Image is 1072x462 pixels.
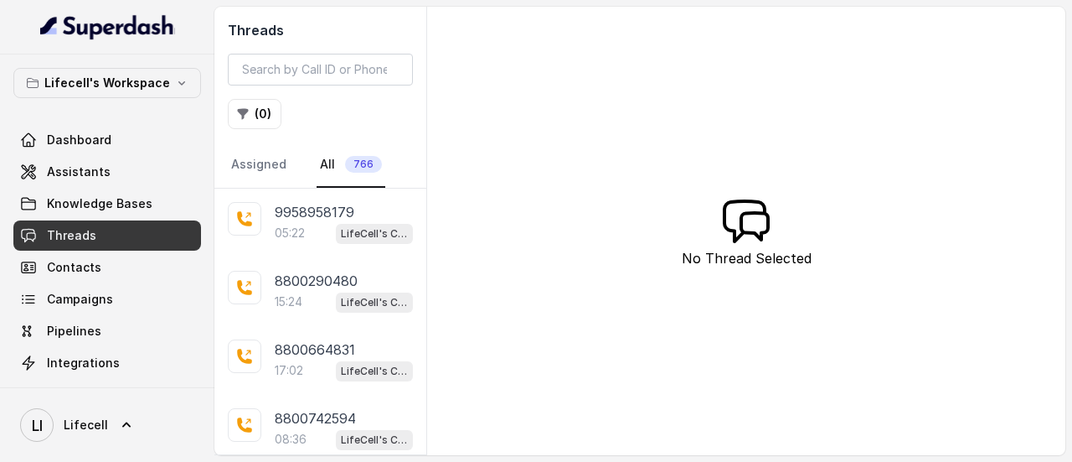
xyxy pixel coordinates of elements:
a: Dashboard [13,125,201,155]
p: LifeCell's Call Assistant [341,363,408,380]
p: 9958958179 [275,202,354,222]
span: Dashboard [47,132,111,148]
p: LifeCell's Call Assistant [341,432,408,449]
p: Lifecell's Workspace [44,73,170,93]
p: 8800742594 [275,408,356,428]
a: API Settings [13,380,201,410]
a: Contacts [13,252,201,283]
a: All766 [317,143,385,188]
p: LifeCell's Call Assistant [341,294,408,311]
a: Knowledge Bases [13,189,201,219]
span: Pipelines [47,323,101,340]
p: 15:24 [275,293,302,310]
input: Search by Call ID or Phone Number [228,54,413,86]
a: Pipelines [13,316,201,346]
button: Lifecell's Workspace [13,68,201,98]
span: 766 [345,156,382,173]
a: Campaigns [13,284,201,314]
a: Threads [13,221,201,251]
span: Threads [47,227,96,244]
span: API Settings [47,387,120,403]
text: LI [32,417,43,434]
h2: Threads [228,20,413,40]
span: Knowledge Bases [47,195,152,212]
p: No Thread Selected [682,248,812,268]
p: 08:36 [275,431,307,448]
p: 8800664831 [275,340,355,360]
a: Lifecell [13,402,201,449]
span: Integrations [47,355,120,371]
p: 17:02 [275,362,303,379]
p: LifeCell's Call Assistant [341,226,408,242]
span: Assistants [47,164,111,180]
a: Integrations [13,348,201,378]
nav: Tabs [228,143,413,188]
p: 05:22 [275,225,305,241]
p: 8800290480 [275,271,358,291]
a: Assistants [13,157,201,187]
span: Lifecell [64,417,108,433]
span: Contacts [47,259,101,276]
img: light.svg [40,13,175,40]
a: Assigned [228,143,290,188]
button: (0) [228,99,281,129]
span: Campaigns [47,291,113,308]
